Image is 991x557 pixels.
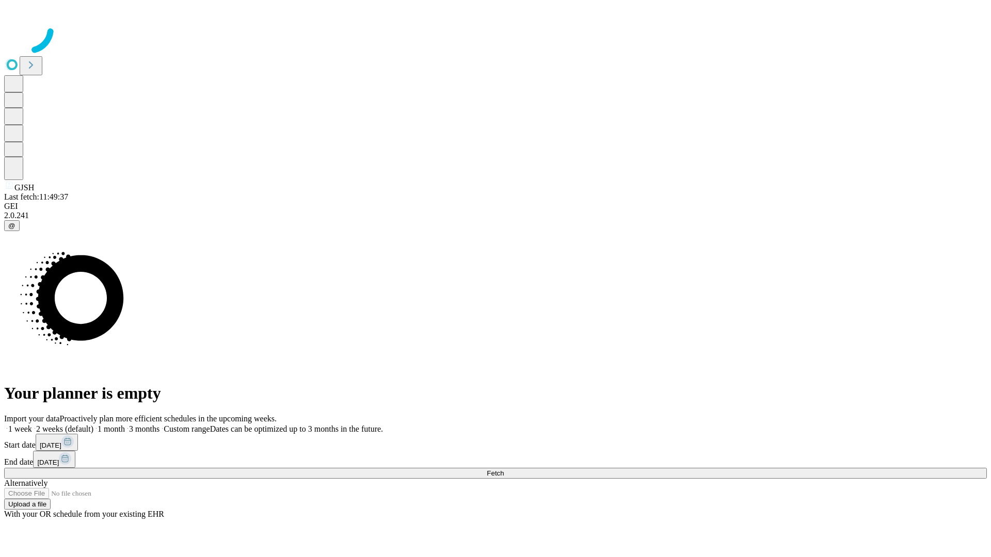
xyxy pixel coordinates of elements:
[36,434,78,451] button: [DATE]
[164,424,210,433] span: Custom range
[14,183,34,192] span: GJSH
[4,192,68,201] span: Last fetch: 11:49:37
[129,424,159,433] span: 3 months
[4,434,987,451] div: Start date
[8,424,32,433] span: 1 week
[4,479,47,487] span: Alternatively
[4,451,987,468] div: End date
[4,499,51,510] button: Upload a file
[4,220,20,231] button: @
[4,414,60,423] span: Import your data
[4,211,987,220] div: 2.0.241
[4,384,987,403] h1: Your planner is empty
[40,441,61,449] span: [DATE]
[4,202,987,211] div: GEI
[487,469,504,477] span: Fetch
[210,424,383,433] span: Dates can be optimized up to 3 months in the future.
[98,424,125,433] span: 1 month
[8,222,15,230] span: @
[4,510,164,518] span: With your OR schedule from your existing EHR
[4,468,987,479] button: Fetch
[60,414,277,423] span: Proactively plan more efficient schedules in the upcoming weeks.
[37,458,59,466] span: [DATE]
[36,424,93,433] span: 2 weeks (default)
[33,451,75,468] button: [DATE]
